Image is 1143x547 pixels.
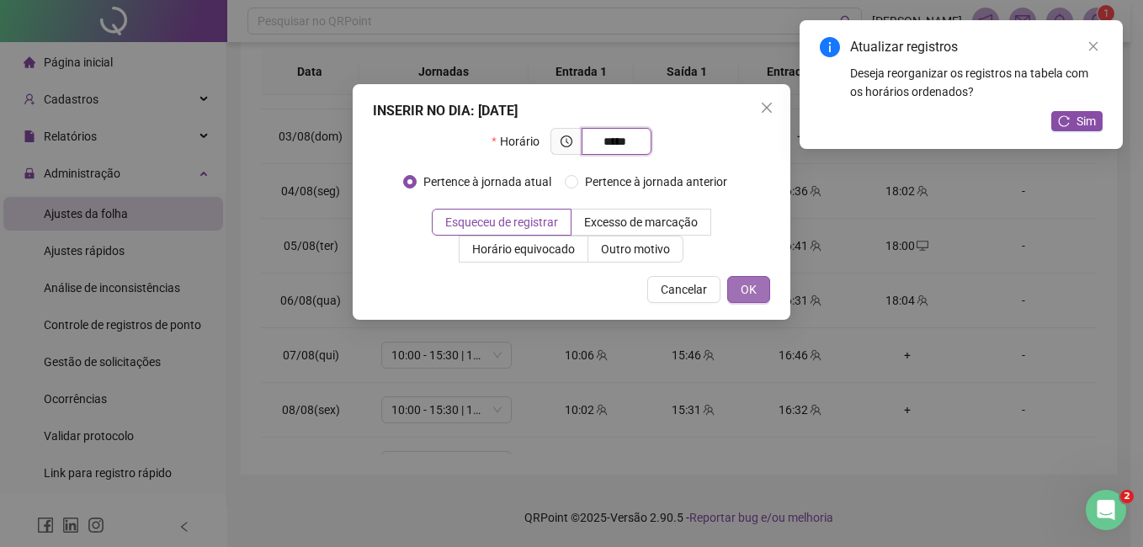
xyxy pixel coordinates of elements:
[1084,37,1103,56] a: Close
[850,64,1103,101] div: Deseja reorganizar os registros na tabela com os horários ordenados?
[601,242,670,256] span: Outro motivo
[492,128,550,155] label: Horário
[741,280,757,299] span: OK
[417,173,558,191] span: Pertence à jornada atual
[1120,490,1134,503] span: 2
[1077,112,1096,130] span: Sim
[1087,40,1099,52] span: close
[1051,111,1103,131] button: Sim
[753,94,780,121] button: Close
[472,242,575,256] span: Horário equivocado
[661,280,707,299] span: Cancelar
[561,135,572,147] span: clock-circle
[820,37,840,57] span: info-circle
[850,37,1103,57] div: Atualizar registros
[1058,115,1070,127] span: reload
[760,101,774,114] span: close
[584,215,698,229] span: Excesso de marcação
[373,101,770,121] div: INSERIR NO DIA : [DATE]
[647,276,720,303] button: Cancelar
[1086,490,1126,530] iframe: Intercom live chat
[727,276,770,303] button: OK
[445,215,558,229] span: Esqueceu de registrar
[578,173,734,191] span: Pertence à jornada anterior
